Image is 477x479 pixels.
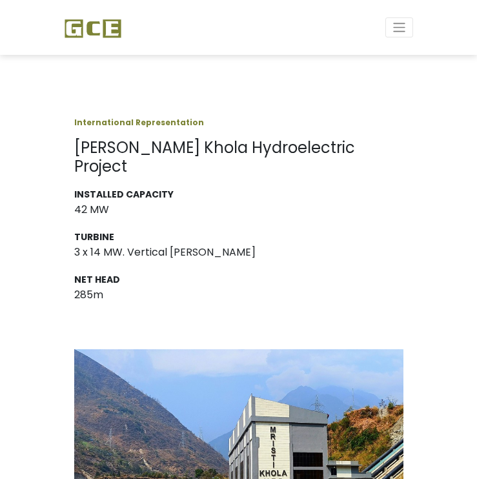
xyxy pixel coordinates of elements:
h3: 3 x 14 MW. Vertical [PERSON_NAME] [74,246,403,258]
h3: INSTALLED CAPACITY [74,189,403,200]
h3: 285m [74,289,403,301]
h3: 42 MW [74,203,403,216]
button: Toggle navigation [385,17,413,37]
h3: TURBINE [74,232,403,243]
h1: [PERSON_NAME] Khola Hydroelectric Project [74,139,403,176]
p: International Representation [74,117,403,128]
img: GCE Group [65,19,121,38]
h3: NET HEAD [74,274,403,285]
